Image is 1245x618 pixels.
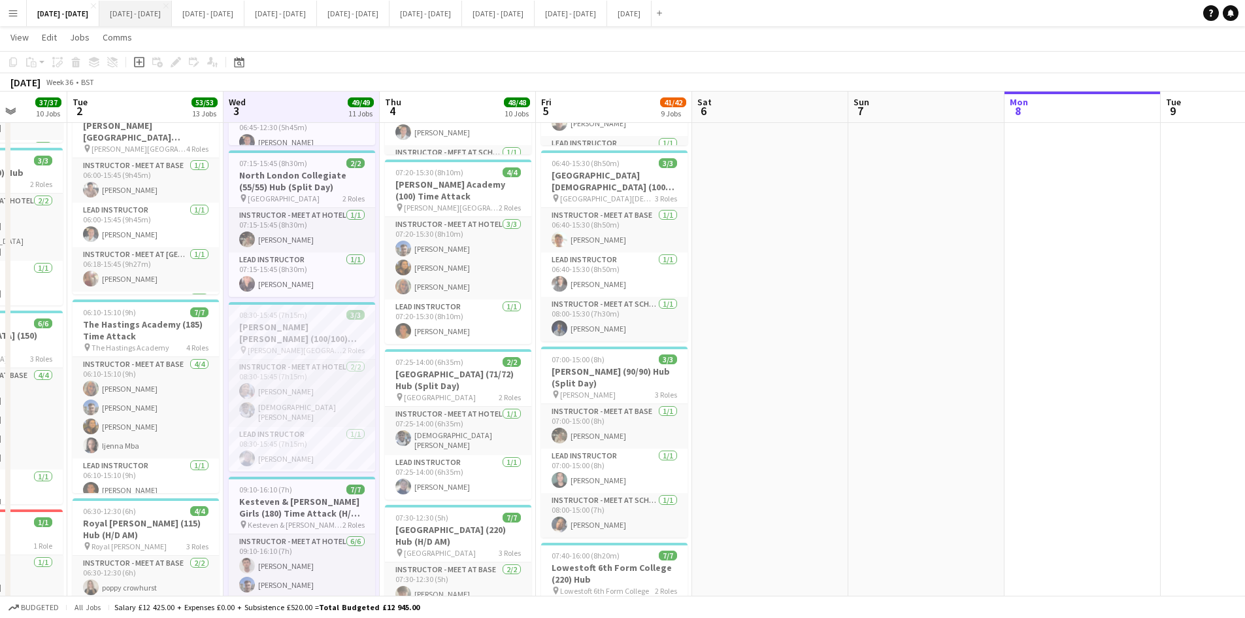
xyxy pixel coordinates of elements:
[73,203,219,247] app-card-role: Lead Instructor1/106:00-15:45 (9h45m)[PERSON_NAME]
[172,1,244,26] button: [DATE] - [DATE]
[552,158,620,168] span: 06:40-15:30 (8h50m)
[385,349,531,500] app-job-card: 07:25-14:00 (6h35m)2/2[GEOGRAPHIC_DATA] (71/72) Hub (Split Day) [GEOGRAPHIC_DATA]2 RolesInstructo...
[37,29,62,46] a: Edit
[541,562,688,585] h3: Lowestoft 6th Form College (220) Hub
[239,158,307,168] span: 07:15-15:45 (8h30m)
[43,77,76,87] span: Week 36
[503,513,521,523] span: 7/7
[229,321,375,345] h3: [PERSON_NAME] [PERSON_NAME] (100/100) Hub (Split Day)
[229,496,375,519] h3: Kesteven & [PERSON_NAME] Girls (180) Time Attack (H/D PM)
[504,97,530,107] span: 48/48
[385,160,531,344] app-job-card: 07:20-15:30 (8h10m)4/4[PERSON_NAME] Academy (100) Time Attack [PERSON_NAME][GEOGRAPHIC_DATA]2 Rol...
[655,586,677,596] span: 2 Roles
[65,29,95,46] a: Jobs
[854,96,869,108] span: Sun
[36,109,61,118] div: 10 Jobs
[73,300,219,493] div: 06:10-15:10 (9h)7/7The Hastings Academy (185) Time Attack The Hastings Academy4 RolesInstructor -...
[541,449,688,493] app-card-role: Lead Instructor1/107:00-15:00 (8h)[PERSON_NAME]
[404,548,476,558] span: [GEOGRAPHIC_DATA]
[659,158,677,168] span: 3/3
[383,103,401,118] span: 4
[385,101,531,145] app-card-role: Lead Instructor1/107:15-16:20 (9h5m)[PERSON_NAME]
[404,392,476,402] span: [GEOGRAPHIC_DATA]
[34,517,52,527] span: 1/1
[319,602,420,612] span: Total Budgeted £12 945.00
[73,292,219,336] app-card-role: Instructor - Meet at [GEOGRAPHIC_DATA]1/1
[229,169,375,193] h3: North London Collegiate (55/55) Hub (Split Day)
[114,602,420,612] div: Salary £12 425.00 + Expenses £0.00 + Subsistence £520.00 =
[229,150,375,297] app-job-card: 07:15-15:45 (8h30m)2/2North London Collegiate (55/55) Hub (Split Day) [GEOGRAPHIC_DATA]2 RolesIns...
[7,600,61,615] button: Budgeted
[552,551,620,560] span: 07:40-16:00 (8h20m)
[10,31,29,43] span: View
[395,357,463,367] span: 07:25-14:00 (6h35m)
[97,29,137,46] a: Comms
[342,520,365,530] span: 2 Roles
[503,357,521,367] span: 2/2
[229,302,375,472] app-job-card: 08:30-15:45 (7h15m)3/3[PERSON_NAME] [PERSON_NAME] (100/100) Hub (Split Day) [PERSON_NAME][GEOGRAP...
[73,458,219,503] app-card-role: Lead Instructor1/106:10-15:10 (9h)[PERSON_NAME]
[72,602,103,612] span: All jobs
[541,404,688,449] app-card-role: Instructor - Meet at Base1/107:00-15:00 (8h)[PERSON_NAME]
[346,485,365,494] span: 7/7
[697,96,712,108] span: Sat
[248,520,342,530] span: Kesteven & [PERSON_NAME] Girls
[499,203,521,213] span: 2 Roles
[385,455,531,500] app-card-role: Lead Instructor1/107:25-14:00 (6h35m)[PERSON_NAME]
[541,136,688,180] app-card-role: Lead Instructor1/1
[541,169,688,193] h3: [GEOGRAPHIC_DATA][DEMOGRAPHIC_DATA] (100) Hub
[239,310,307,320] span: 08:30-15:45 (7h15m)
[103,31,132,43] span: Comms
[535,1,607,26] button: [DATE] - [DATE]
[505,109,529,118] div: 10 Jobs
[248,345,342,355] span: [PERSON_NAME][GEOGRAPHIC_DATA]
[660,97,686,107] span: 41/42
[539,103,552,118] span: 5
[499,392,521,402] span: 2 Roles
[91,144,186,154] span: [PERSON_NAME][GEOGRAPHIC_DATA][PERSON_NAME]
[73,318,219,342] h3: The Hastings Academy (185) Time Attack
[34,318,52,328] span: 6/6
[33,541,52,551] span: 1 Role
[541,347,688,538] app-job-card: 07:00-15:00 (8h)3/3[PERSON_NAME] (90/90) Hub (Split Day) [PERSON_NAME]3 RolesInstructor - Meet at...
[27,1,99,26] button: [DATE] - [DATE]
[244,1,317,26] button: [DATE] - [DATE]
[552,354,605,364] span: 07:00-15:00 (8h)
[317,1,390,26] button: [DATE] - [DATE]
[190,307,208,317] span: 7/7
[91,541,167,551] span: Royal [PERSON_NAME]
[248,194,320,203] span: [GEOGRAPHIC_DATA]
[186,541,208,551] span: 3 Roles
[1166,96,1181,108] span: Tue
[385,300,531,344] app-card-role: Lead Instructor1/107:20-15:30 (8h10m)[PERSON_NAME]
[190,506,208,516] span: 4/4
[395,513,448,523] span: 07:30-12:30 (5h)
[227,103,246,118] span: 3
[30,179,52,189] span: 2 Roles
[10,76,41,89] div: [DATE]
[73,96,88,108] span: Tue
[229,208,375,252] app-card-role: Instructor - Meet at Hotel1/107:15-15:45 (8h30m)[PERSON_NAME]
[35,97,61,107] span: 37/37
[462,1,535,26] button: [DATE] - [DATE]
[499,548,521,558] span: 3 Roles
[348,109,373,118] div: 11 Jobs
[503,167,521,177] span: 4/4
[342,194,365,203] span: 2 Roles
[73,517,219,541] h3: Royal [PERSON_NAME] (115) Hub (H/D AM)
[560,194,655,203] span: [GEOGRAPHIC_DATA][DEMOGRAPHIC_DATA]
[83,307,136,317] span: 06:10-15:10 (9h)
[229,427,375,472] app-card-role: Lead Instructor1/108:30-15:45 (7h15m)[PERSON_NAME]
[348,97,374,107] span: 49/49
[655,194,677,203] span: 3 Roles
[342,345,365,355] span: 2 Roles
[192,109,217,118] div: 13 Jobs
[191,97,218,107] span: 53/53
[30,354,52,364] span: 3 Roles
[1010,96,1028,108] span: Mon
[560,390,616,400] span: [PERSON_NAME]
[541,297,688,341] app-card-role: Instructor - Meet at School1/108:00-15:30 (7h30m)[PERSON_NAME]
